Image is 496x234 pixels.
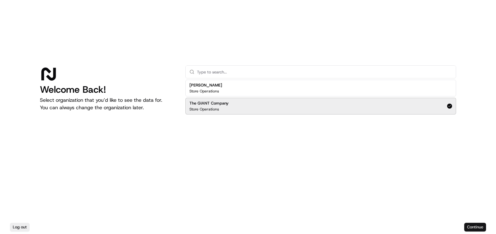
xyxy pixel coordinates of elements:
p: Select organization that you’d like to see the data for. You can always change the organization l... [40,96,175,111]
button: Continue [464,223,486,232]
h1: Welcome Back! [40,84,175,95]
h2: [PERSON_NAME] [189,82,222,88]
button: Log out [10,223,30,232]
p: Store Operations [189,107,219,112]
input: Type to search... [197,66,452,78]
div: Suggestions [185,78,456,116]
h2: The GIANT Company [189,101,229,106]
p: Store Operations [189,89,219,94]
